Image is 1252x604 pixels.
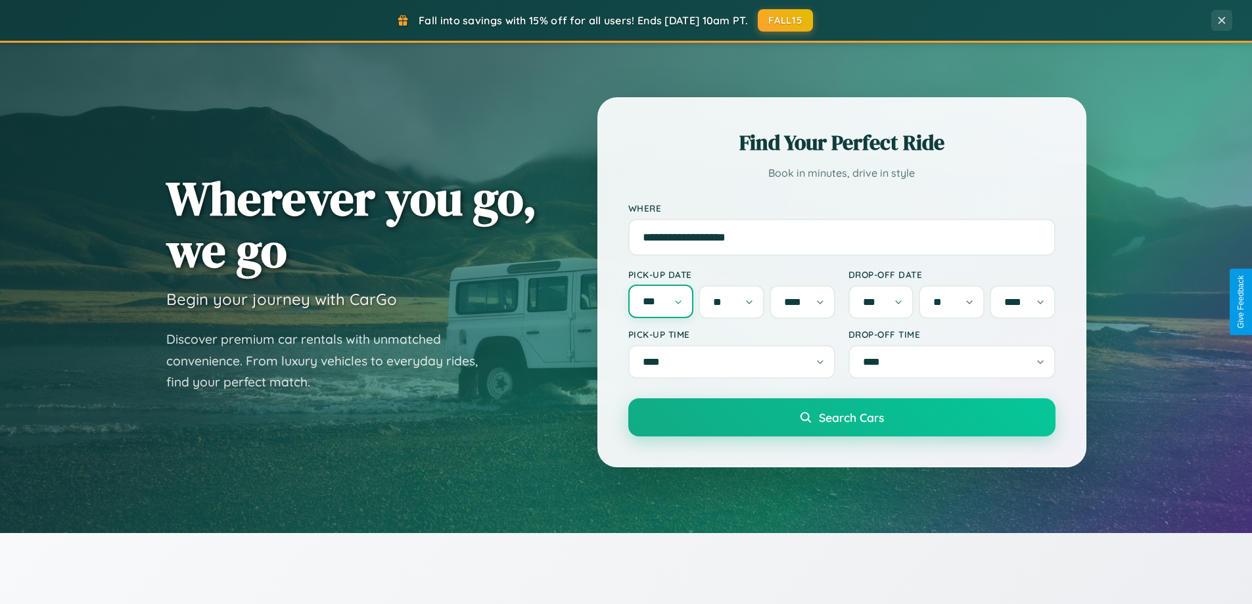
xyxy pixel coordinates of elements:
[166,329,495,393] p: Discover premium car rentals with unmatched convenience. From luxury vehicles to everyday rides, ...
[628,128,1055,157] h2: Find Your Perfect Ride
[166,289,397,309] h3: Begin your journey with CarGo
[628,202,1055,214] label: Where
[419,14,748,27] span: Fall into savings with 15% off for all users! Ends [DATE] 10am PT.
[848,329,1055,340] label: Drop-off Time
[628,164,1055,183] p: Book in minutes, drive in style
[628,329,835,340] label: Pick-up Time
[819,410,884,425] span: Search Cars
[628,398,1055,436] button: Search Cars
[166,172,537,276] h1: Wherever you go, we go
[1236,275,1245,329] div: Give Feedback
[628,269,835,280] label: Pick-up Date
[758,9,813,32] button: FALL15
[848,269,1055,280] label: Drop-off Date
